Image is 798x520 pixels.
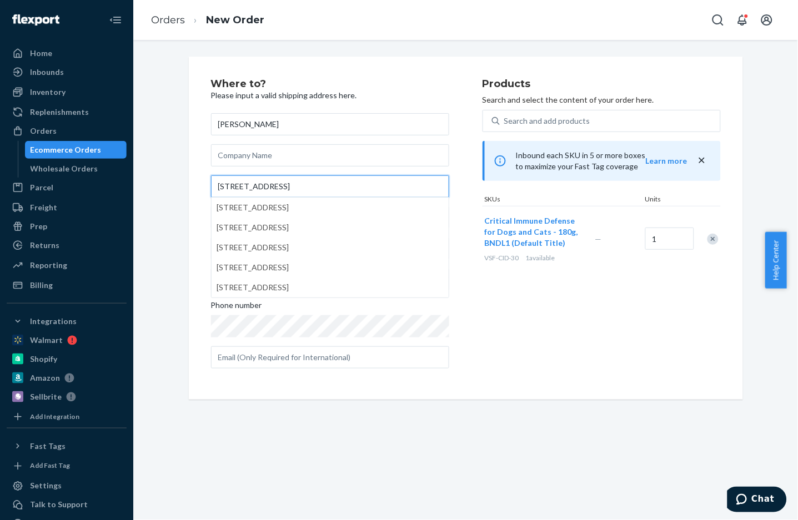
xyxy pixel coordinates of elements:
[7,199,127,216] a: Freight
[707,234,719,245] div: Remove Item
[7,410,127,423] a: Add Integration
[30,354,57,365] div: Shopify
[7,218,127,235] a: Prep
[217,218,443,238] div: [STREET_ADDRESS]
[7,83,127,101] a: Inventory
[30,221,47,232] div: Prep
[7,350,127,368] a: Shopify
[707,9,729,31] button: Open Search Box
[30,441,66,452] div: Fast Tags
[206,14,264,26] a: New Order
[217,238,443,258] div: [STREET_ADDRESS]
[7,331,127,349] a: Walmart
[7,122,127,140] a: Orders
[646,155,687,166] button: Learn more
[483,194,643,206] div: SKUs
[7,179,127,196] a: Parcel
[31,144,102,155] div: Ecommerce Orders
[7,388,127,406] a: Sellbrite
[485,216,578,248] span: Critical Immune Defense for Dogs and Cats - 180g, BNDL1 (Default Title)
[30,240,59,251] div: Returns
[30,391,62,402] div: Sellbrite
[7,256,127,274] a: Reporting
[7,312,127,330] button: Integrations
[217,258,443,277] div: [STREET_ADDRESS]
[485,254,519,262] span: VSF-CID-30
[595,234,602,244] span: —
[7,63,127,81] a: Inbounds
[30,316,77,327] div: Integrations
[217,277,443,297] div: [STREET_ADDRESS]
[485,215,582,249] button: Critical Immune Defense for Dogs and Cats - 180g, BNDL1 (Default Title)
[645,228,694,250] input: Quantity
[7,103,127,121] a: Replenishments
[756,9,778,31] button: Open account menu
[30,499,88,511] div: Talk to Support
[30,48,52,59] div: Home
[211,113,449,135] input: First & Last Name
[7,369,127,387] a: Amazon
[211,79,449,90] h2: Where to?
[765,232,787,289] button: Help Center
[7,496,127,514] button: Talk to Support
[504,115,590,127] div: Search and add products
[12,14,59,26] img: Flexport logo
[7,236,127,254] a: Returns
[30,372,60,383] div: Amazon
[211,175,449,198] input: [STREET_ADDRESS][STREET_ADDRESS][STREET_ADDRESS][STREET_ADDRESS][STREET_ADDRESS]
[483,79,721,90] h2: Products
[696,155,707,166] button: close
[30,182,53,193] div: Parcel
[7,276,127,294] a: Billing
[30,335,63,346] div: Walmart
[30,260,67,271] div: Reporting
[483,94,721,105] p: Search and select the content of your order here.
[211,144,449,166] input: Company Name
[7,477,127,495] a: Settings
[30,67,64,78] div: Inbounds
[30,125,57,137] div: Orders
[7,437,127,455] button: Fast Tags
[7,460,127,473] a: Add Fast Tag
[30,87,66,98] div: Inventory
[211,346,449,368] input: Email (Only Required for International)
[526,254,555,262] span: 1 available
[727,487,787,514] iframe: Opens a widget where you can chat to one of our agents
[151,14,185,26] a: Orders
[483,141,721,181] div: Inbound each SKU in 5 or more boxes to maximize your Fast Tag coverage
[142,4,273,37] ol: breadcrumbs
[30,280,53,291] div: Billing
[731,9,754,31] button: Open notifications
[30,461,70,471] div: Add Fast Tag
[217,198,443,218] div: [STREET_ADDRESS]
[25,160,127,178] a: Wholesale Orders
[104,9,127,31] button: Close Navigation
[30,481,62,492] div: Settings
[643,194,693,206] div: Units
[7,44,127,62] a: Home
[30,202,57,213] div: Freight
[30,107,89,118] div: Replenishments
[31,163,98,174] div: Wholesale Orders
[25,141,127,159] a: Ecommerce Orders
[211,300,262,315] span: Phone number
[30,412,79,421] div: Add Integration
[211,90,449,101] p: Please input a valid shipping address here.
